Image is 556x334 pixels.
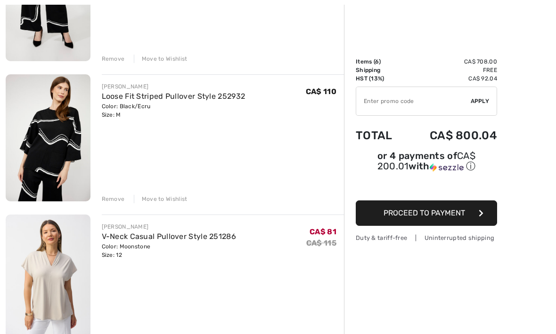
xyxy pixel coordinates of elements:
span: CA$ 81 [310,227,336,236]
input: Promo code [356,87,471,115]
div: or 4 payments ofCA$ 200.01withSezzle Click to learn more about Sezzle [356,151,497,176]
img: Loose Fit Striped Pullover Style 252932 [6,74,90,201]
span: CA$ 200.01 [377,150,475,172]
td: HST (13%) [356,74,405,83]
td: Items ( ) [356,57,405,66]
td: CA$ 800.04 [405,119,497,151]
a: Loose Fit Striped Pullover Style 252932 [102,92,245,101]
td: CA$ 92.04 [405,74,497,83]
div: or 4 payments of with [356,151,497,173]
div: Remove [102,195,125,203]
span: CA$ 110 [306,87,336,96]
s: CA$ 115 [306,239,336,247]
td: Free [405,66,497,74]
span: 6 [375,58,379,65]
a: V-Neck Casual Pullover Style 251286 [102,232,237,241]
td: Shipping [356,66,405,74]
div: [PERSON_NAME] [102,82,245,91]
div: Move to Wishlist [134,55,188,63]
td: Total [356,119,405,151]
div: Color: Moonstone Size: 12 [102,242,237,259]
div: Move to Wishlist [134,195,188,203]
div: Duty & tariff-free | Uninterrupted shipping [356,233,497,242]
span: Apply [471,97,490,105]
div: Color: Black/Ecru Size: M [102,102,245,119]
div: Remove [102,55,125,63]
iframe: PayPal-paypal [356,176,497,197]
img: Sezzle [430,163,464,172]
button: Proceed to Payment [356,200,497,226]
span: Proceed to Payment [384,208,465,217]
td: CA$ 708.00 [405,57,497,66]
div: [PERSON_NAME] [102,223,237,231]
